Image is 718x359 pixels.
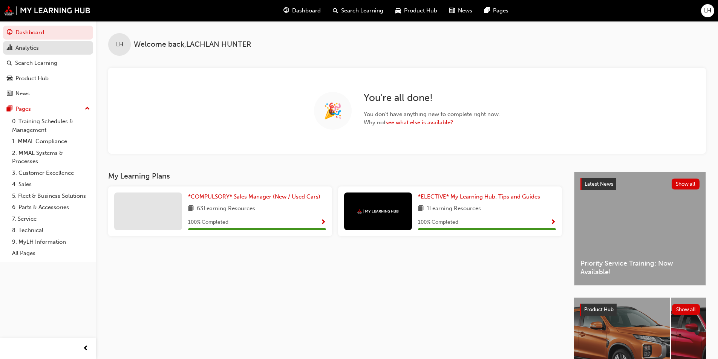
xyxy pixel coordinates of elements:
span: News [458,6,472,15]
a: 7. Service [9,213,93,225]
a: 4. Sales [9,179,93,190]
a: All Pages [9,247,93,259]
a: 1. MMAL Compliance [9,136,93,147]
button: Show Progress [320,218,326,227]
a: News [3,87,93,101]
span: Product Hub [404,6,437,15]
span: 100 % Completed [418,218,458,227]
span: guage-icon [7,29,12,36]
a: 5. Fleet & Business Solutions [9,190,93,202]
span: pages-icon [484,6,490,15]
a: 8. Technical [9,225,93,236]
a: *ELECTIVE* My Learning Hub: Tips and Guides [418,192,543,201]
a: 6. Parts & Accessories [9,202,93,213]
a: 9. MyLH Information [9,236,93,248]
span: search-icon [333,6,338,15]
span: 63 Learning Resources [197,204,255,214]
span: Search Learning [341,6,383,15]
span: *COMPULSORY* Sales Manager (New / Used Cars) [188,193,320,200]
span: LH [704,6,711,15]
div: Analytics [15,44,39,52]
a: 2. MMAL Systems & Processes [9,147,93,167]
span: Show Progress [550,219,556,226]
span: You don ' t have anything new to complete right now. [364,110,500,119]
a: Analytics [3,41,93,55]
span: *ELECTIVE* My Learning Hub: Tips and Guides [418,193,540,200]
span: Why not [364,118,500,127]
span: Product Hub [584,306,614,313]
a: news-iconNews [443,3,478,18]
a: pages-iconPages [478,3,514,18]
button: Show all [672,179,700,189]
span: 1 Learning Resources [427,204,481,214]
button: Show Progress [550,218,556,227]
a: 3. Customer Excellence [9,167,93,179]
div: Pages [15,105,31,113]
button: LH [701,4,714,17]
span: prev-icon [83,344,89,353]
button: Pages [3,102,93,116]
span: book-icon [188,204,194,214]
a: Dashboard [3,26,93,40]
span: Latest News [585,181,613,187]
span: guage-icon [283,6,289,15]
img: mmal [4,6,90,15]
a: car-iconProduct Hub [389,3,443,18]
a: *COMPULSORY* Sales Manager (New / Used Cars) [188,192,323,201]
span: car-icon [395,6,401,15]
span: Dashboard [292,6,321,15]
a: guage-iconDashboard [277,3,327,18]
span: search-icon [7,60,12,67]
span: book-icon [418,204,424,214]
span: 100 % Completed [188,218,228,227]
h3: My Learning Plans [108,172,562,180]
a: Search Learning [3,56,93,70]
span: up-icon [85,104,90,114]
span: car-icon [7,75,12,82]
a: 0. Training Schedules & Management [9,116,93,136]
span: chart-icon [7,45,12,52]
span: Pages [493,6,508,15]
img: mmal [357,209,399,214]
button: Show all [672,304,700,315]
a: Product HubShow all [580,304,700,316]
div: News [15,89,30,98]
a: see what else is available? [386,119,453,126]
h2: You ' re all done! [364,92,500,104]
span: LH [116,40,123,49]
span: pages-icon [7,106,12,113]
button: DashboardAnalyticsSearch LearningProduct HubNews [3,24,93,102]
a: Product Hub [3,72,93,86]
div: Product Hub [15,74,49,83]
span: Show Progress [320,219,326,226]
a: Latest NewsShow allPriority Service Training: Now Available! [574,172,706,286]
span: news-icon [449,6,455,15]
span: Welcome back , LACHLAN HUNTER [134,40,251,49]
span: 🎉 [323,107,342,115]
a: Latest NewsShow all [580,178,700,190]
a: search-iconSearch Learning [327,3,389,18]
span: Priority Service Training: Now Available! [580,259,700,276]
div: Search Learning [15,59,57,67]
span: news-icon [7,90,12,97]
